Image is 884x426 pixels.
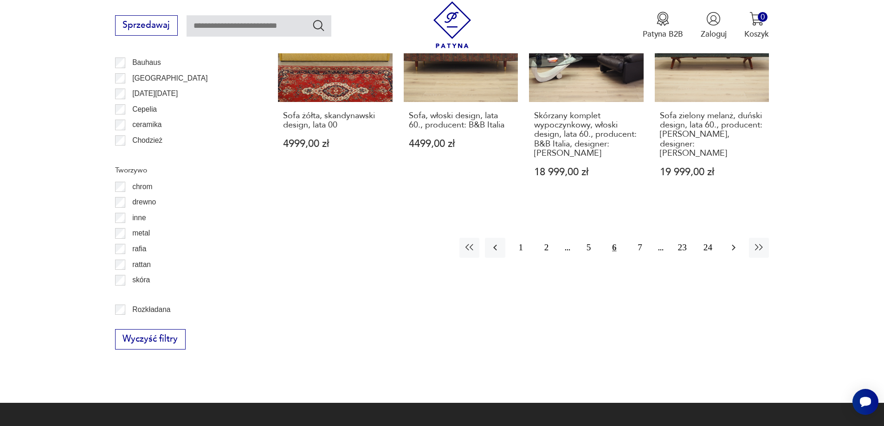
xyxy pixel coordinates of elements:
[579,238,599,258] button: 5
[132,212,146,224] p: inne
[132,119,161,131] p: ceramika
[132,259,151,271] p: rattan
[744,12,769,39] button: 0Koszyk
[132,72,207,84] p: [GEOGRAPHIC_DATA]
[132,290,155,302] p: tkanina
[132,88,178,100] p: [DATE][DATE]
[409,139,513,149] p: 4499,00 zł
[706,12,721,26] img: Ikonka użytkownika
[132,274,150,286] p: skóra
[429,1,476,48] img: Patyna - sklep z meblami i dekoracjami vintage
[630,238,650,258] button: 7
[758,12,768,22] div: 0
[283,139,387,149] p: 4999,00 zł
[536,238,556,258] button: 2
[511,238,531,258] button: 1
[660,167,764,177] p: 19 999,00 zł
[312,19,325,32] button: Szukaj
[534,111,639,159] h3: Skórzany komplet wypoczynkowy, włoski design, lata 60., producent: B&B Italia, designer: [PERSON_...
[283,111,387,130] h3: Sofa żółta, skandynawski design, lata 00
[409,111,513,130] h3: Sofa, włoski design, lata 60., producent: B&B Italia
[744,29,769,39] p: Koszyk
[534,167,639,177] p: 18 999,00 zł
[132,196,156,208] p: drewno
[132,181,152,193] p: chrom
[643,29,683,39] p: Patyna B2B
[132,227,150,239] p: metal
[852,389,878,415] iframe: Smartsupp widget button
[656,12,670,26] img: Ikona medalu
[672,238,692,258] button: 23
[132,57,161,69] p: Bauhaus
[660,111,764,159] h3: Sofa zielony melanż, duński design, lata 60., producent: [PERSON_NAME], designer: [PERSON_NAME]
[604,238,624,258] button: 6
[701,12,727,39] button: Zaloguj
[115,15,178,36] button: Sprzedawaj
[115,22,178,30] a: Sprzedawaj
[132,103,157,115] p: Cepelia
[698,238,718,258] button: 24
[643,12,683,39] button: Patyna B2B
[132,134,162,146] p: Chodzież
[701,29,727,39] p: Zaloguj
[132,150,160,162] p: Ćmielów
[132,243,146,255] p: rafia
[115,329,186,350] button: Wyczyść filtry
[643,12,683,39] a: Ikona medaluPatyna B2B
[115,164,252,176] p: Tworzywo
[749,12,764,26] img: Ikona koszyka
[132,304,170,316] p: Rozkładana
